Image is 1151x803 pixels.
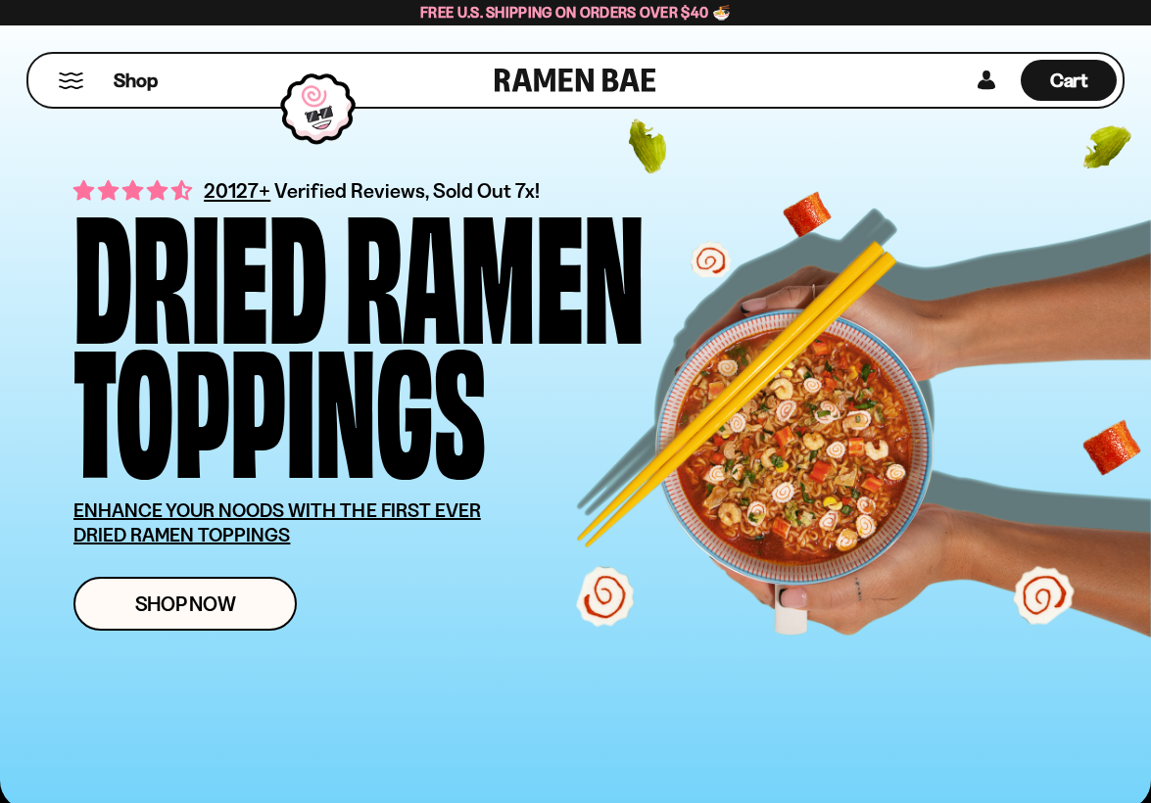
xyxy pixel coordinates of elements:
[345,201,645,335] div: Ramen
[73,335,486,469] div: Toppings
[73,577,297,631] a: Shop Now
[114,68,158,94] span: Shop
[73,201,327,335] div: Dried
[135,593,236,614] span: Shop Now
[1021,54,1117,107] div: Cart
[58,72,84,89] button: Mobile Menu Trigger
[73,498,481,546] u: ENHANCE YOUR NOODS WITH THE FIRST EVER DRIED RAMEN TOPPINGS
[420,3,731,22] span: Free U.S. Shipping on Orders over $40 🍜
[114,60,158,101] a: Shop
[1050,69,1088,92] span: Cart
